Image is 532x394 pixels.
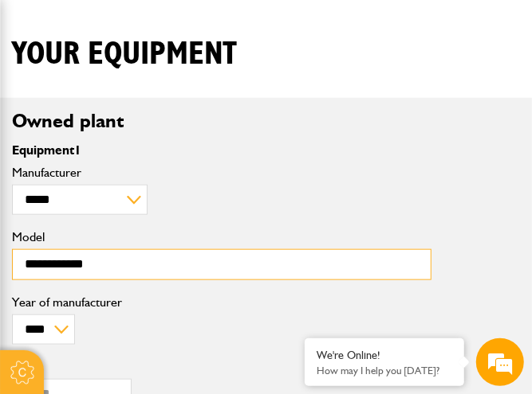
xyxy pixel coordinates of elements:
label: Manufacturer [12,166,432,179]
input: Enter your last name [21,147,291,182]
div: We're Online! [317,349,452,362]
div: Minimize live chat window [262,8,300,46]
input: Enter your email address [21,194,291,229]
p: How may I help you today? [317,365,452,376]
img: d_20077148190_company_1631870298795_20077148190 [27,88,67,111]
div: Chat with us now [83,89,268,110]
em: Start Chat [217,298,290,319]
h1: Your equipment [12,35,237,73]
span: 1 [74,142,81,158]
h2: Owned plant [12,110,520,133]
textarea: Type your message and hit 'Enter' [21,288,291,344]
label: Model [12,231,432,244]
p: Equipment [12,144,432,157]
label: Year of manufacturer [12,296,432,309]
input: Enter your phone number [21,241,291,276]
